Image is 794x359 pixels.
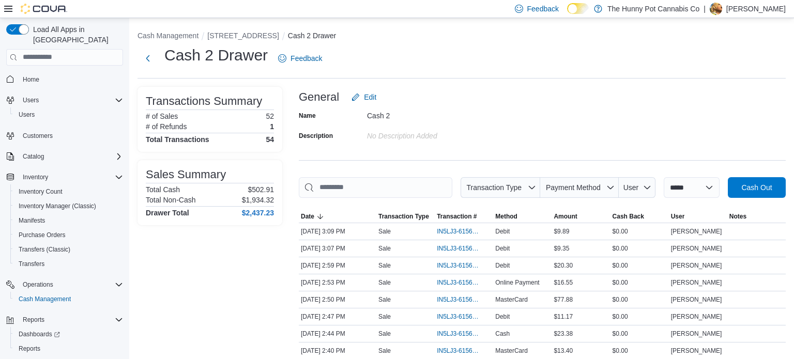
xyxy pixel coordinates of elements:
p: Sale [378,244,391,253]
p: | [704,3,706,15]
button: Inventory Count [10,184,127,199]
button: Operations [19,278,57,291]
p: Sale [378,278,391,287]
h4: $2,437.23 [242,209,274,217]
p: $502.91 [248,185,274,194]
h4: Total Transactions [146,135,209,144]
input: This is a search bar. As you type, the results lower in the page will automatically filter. [299,177,452,198]
span: IN5LJ3-6156095 [437,295,481,304]
span: Transfers (Classic) [19,245,70,254]
img: Cova [21,4,67,14]
span: Manifests [19,216,45,225]
span: Operations [19,278,123,291]
span: Purchase Orders [14,229,123,241]
h6: # of Refunds [146,122,187,131]
button: Inventory [19,171,52,183]
span: Debit [495,261,510,270]
div: [DATE] 2:50 PM [299,293,376,306]
label: Name [299,112,316,120]
button: IN5LJ3-6156054 [437,327,491,340]
button: IN5LJ3-6156182 [437,259,491,272]
span: $20.30 [554,261,573,270]
input: Dark Mode [567,3,589,14]
button: Reports [10,341,127,356]
span: Transaction # [437,212,477,221]
button: Transfers (Classic) [10,242,127,257]
button: Users [2,93,127,107]
h6: # of Sales [146,112,178,120]
p: Sale [378,261,391,270]
span: Reports [19,345,40,353]
button: Inventory [2,170,127,184]
span: Transaction Type [378,212,429,221]
a: Cash Management [14,293,75,305]
button: Transaction Type [376,210,435,223]
span: [PERSON_NAME] [671,295,722,304]
span: Reports [14,342,123,355]
span: IN5LJ3-6156270 [437,227,481,236]
p: 1 [270,122,274,131]
button: Transaction # [435,210,493,223]
span: Catalog [23,152,44,161]
span: IN5LJ3-6156182 [437,261,481,270]
p: [PERSON_NAME] [726,3,786,15]
div: [DATE] 3:07 PM [299,242,376,255]
span: $11.17 [554,313,573,321]
span: Reports [23,316,44,324]
h6: Total Cash [146,185,180,194]
span: Cash Management [14,293,123,305]
span: Inventory [23,173,48,181]
span: Debit [495,244,510,253]
span: Online Payment [495,278,539,287]
button: Cash Back [610,210,669,223]
span: $23.38 [554,330,573,338]
button: Cash Management [10,292,127,306]
a: Users [14,108,39,121]
p: Sale [378,347,391,355]
div: $0.00 [610,327,669,340]
span: Reports [19,314,123,326]
button: Customers [2,128,127,143]
button: Catalog [19,150,48,163]
p: Sale [378,295,391,304]
div: $0.00 [610,259,669,272]
span: Home [23,75,39,84]
span: [PERSON_NAME] [671,330,722,338]
span: $13.40 [554,347,573,355]
button: Edit [347,87,380,107]
a: Manifests [14,214,49,227]
span: $77.88 [554,295,573,304]
button: Next [138,48,158,69]
a: Inventory Manager (Classic) [14,200,100,212]
span: [PERSON_NAME] [671,227,722,236]
span: Users [23,96,39,104]
span: Inventory Count [14,185,123,198]
a: Purchase Orders [14,229,70,241]
nav: An example of EuiBreadcrumbs [138,30,786,43]
p: Sale [378,313,391,321]
h3: Sales Summary [146,168,226,181]
div: $0.00 [610,293,669,306]
button: Method [493,210,552,223]
span: Customers [23,132,53,140]
div: [DATE] 2:44 PM [299,327,376,340]
span: [PERSON_NAME] [671,347,722,355]
p: Sale [378,330,391,338]
button: IN5LJ3-6156123 [437,276,491,289]
span: Inventory Manager (Classic) [19,202,96,210]
div: $0.00 [610,310,669,323]
button: Cash Management [138,32,198,40]
span: Cash Back [613,212,644,221]
button: Cash Out [728,177,786,198]
button: IN5LJ3-6156024 [437,345,491,357]
button: Purchase Orders [10,228,127,242]
span: User [623,183,639,192]
button: Catalog [2,149,127,164]
h3: Transactions Summary [146,95,262,107]
button: Users [10,107,127,122]
span: Dashboards [19,330,60,338]
p: Sale [378,227,391,236]
button: Payment Method [540,177,619,198]
button: User [669,210,727,223]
